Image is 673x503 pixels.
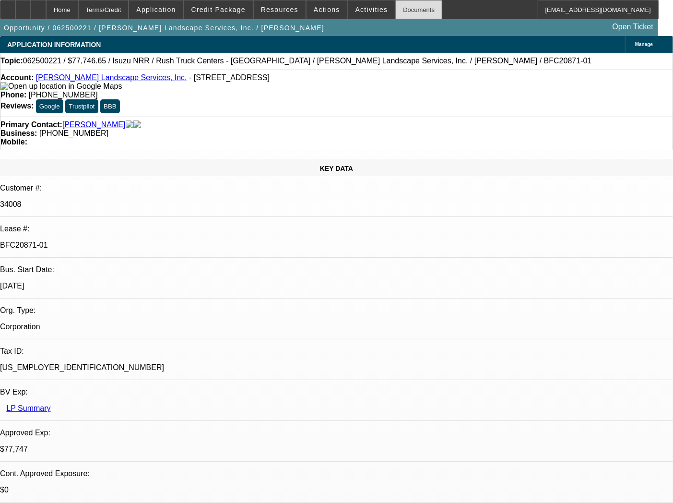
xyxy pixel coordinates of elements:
button: Google [36,99,63,113]
img: Open up location in Google Maps [0,82,122,91]
span: Resources [261,6,298,13]
button: Actions [307,0,347,19]
strong: Business: [0,129,37,137]
strong: Mobile: [0,138,27,146]
span: Opportunity / 062500221 / [PERSON_NAME] Landscape Services, Inc. / [PERSON_NAME] [4,24,324,32]
button: BBB [100,99,120,113]
a: [PERSON_NAME] [62,120,126,129]
span: [PHONE_NUMBER] [29,91,98,99]
button: Activities [348,0,395,19]
a: Open Ticket [609,19,657,35]
span: APPLICATION INFORMATION [7,41,101,48]
img: linkedin-icon.png [133,120,141,129]
strong: Phone: [0,91,26,99]
span: Credit Package [191,6,246,13]
span: [PHONE_NUMBER] [39,129,108,137]
strong: Reviews: [0,102,34,110]
img: facebook-icon.png [126,120,133,129]
span: Application [136,6,176,13]
span: Activities [355,6,388,13]
strong: Topic: [0,57,23,65]
strong: Primary Contact: [0,120,62,129]
button: Trustpilot [65,99,98,113]
a: [PERSON_NAME] Landscape Services, Inc. [36,73,187,82]
span: KEY DATA [320,165,353,172]
button: Credit Package [184,0,253,19]
button: Resources [254,0,306,19]
span: - [STREET_ADDRESS] [189,73,270,82]
span: 062500221 / $77,746.65 / Isuzu NRR / Rush Truck Centers - [GEOGRAPHIC_DATA] / [PERSON_NAME] Lands... [23,57,592,65]
span: Actions [314,6,340,13]
a: LP Summary [6,404,50,412]
span: Manage [635,42,653,47]
strong: Account: [0,73,34,82]
a: View Google Maps [0,82,122,90]
button: Application [129,0,183,19]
